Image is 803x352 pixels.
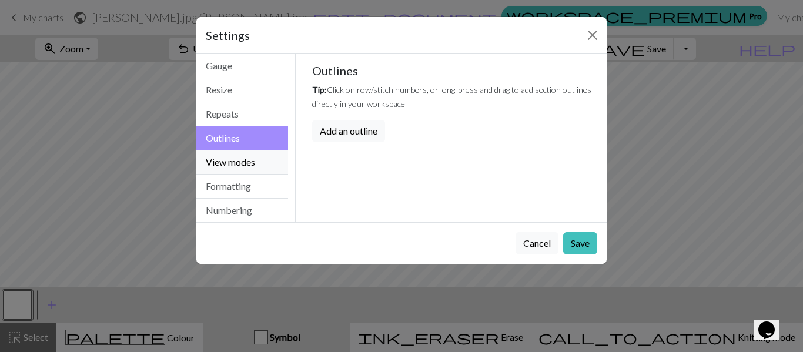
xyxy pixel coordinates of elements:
[196,102,288,126] button: Repeats
[516,232,558,254] button: Cancel
[196,126,288,150] button: Outlines
[196,150,288,175] button: View modes
[312,63,598,78] h5: Outlines
[754,305,791,340] iframe: chat widget
[196,54,288,78] button: Gauge
[563,232,597,254] button: Save
[312,120,385,142] button: Add an outline
[312,85,327,95] em: Tip:
[196,199,288,222] button: Numbering
[583,26,602,45] button: Close
[312,85,591,109] small: Click on row/stitch numbers, or long-press and drag to add section outlines directly in your work...
[196,78,288,102] button: Resize
[196,175,288,199] button: Formatting
[206,26,250,44] h5: Settings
